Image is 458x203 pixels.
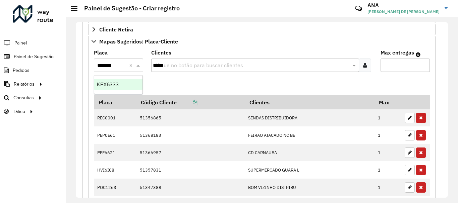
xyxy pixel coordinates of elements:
[14,53,54,60] span: Painel de Sugestão
[245,126,375,144] td: FEIRAO ATACADO NC BE
[94,48,108,57] label: Placa
[136,161,245,179] td: 51357831
[94,161,136,179] td: HVI6I08
[136,126,245,144] td: 51368183
[99,27,133,32] span: Cliente Retira
[136,95,245,109] th: Código Cliente
[94,95,136,109] th: Placa
[245,109,375,127] td: SENDAS DISTRIBUIDORA
[375,179,401,196] td: 1
[375,144,401,161] td: 1
[97,82,119,87] span: KEX6333
[14,39,27,46] span: Painel
[136,179,245,196] td: 51347388
[381,48,414,57] label: Max entregas
[94,126,136,144] td: PEP0E61
[88,36,436,47] a: Mapas Sugeridos: Placa-Cliente
[136,109,245,127] td: 51356865
[14,81,35,88] span: Relatórios
[77,5,180,12] h2: Painel de Sugestão - Criar registro
[245,179,375,196] td: BOM VIZINHO DISTRIBU
[94,144,136,161] td: PEE6621
[94,75,143,94] ng-dropdown-panel: Options list
[88,24,436,35] a: Cliente Retira
[375,109,401,127] td: 1
[245,144,375,161] td: CD CARNAUBA
[99,39,178,44] span: Mapas Sugeridos: Placa-Cliente
[136,144,245,161] td: 51366957
[367,9,440,15] span: [PERSON_NAME] DE [PERSON_NAME]
[245,95,375,109] th: Clientes
[13,108,25,115] span: Tático
[94,109,136,127] td: REC0001
[375,126,401,144] td: 1
[177,99,198,106] a: Copiar
[245,161,375,179] td: SUPERMERCADO GUARA L
[375,95,401,109] th: Max
[13,67,30,74] span: Pedidos
[129,61,135,69] span: Clear all
[367,2,440,8] h3: ANA
[351,1,366,16] a: Contato Rápido
[375,161,401,179] td: 1
[94,179,136,196] td: POC1263
[151,48,171,57] label: Clientes
[13,94,34,101] span: Consultas
[416,52,420,57] em: Máximo de clientes que serão colocados na mesma rota com os clientes informados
